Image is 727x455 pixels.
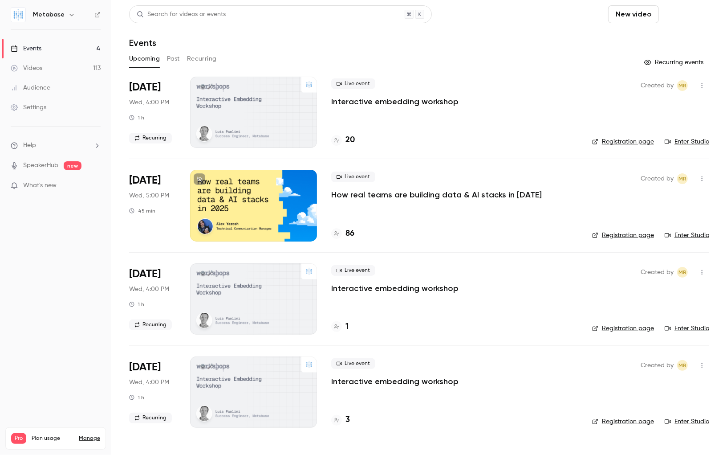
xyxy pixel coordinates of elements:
a: Enter Studio [665,231,709,240]
span: Margaret Rimek [677,173,688,184]
span: What's new [23,181,57,190]
span: Created by [641,360,674,371]
div: 1 h [129,301,144,308]
div: Oct 1 Wed, 4:00 PM (Europe/Lisbon) [129,77,176,148]
a: 3 [331,414,350,426]
a: Registration page [592,231,654,240]
a: 20 [331,134,355,146]
span: Recurring [129,133,172,143]
a: Enter Studio [665,417,709,426]
div: Oct 29 Wed, 4:00 PM (Europe/Lisbon) [129,357,176,428]
div: Events [11,44,41,53]
span: Margaret Rimek [677,267,688,278]
span: Plan usage [32,435,73,442]
a: Registration page [592,417,654,426]
a: 1 [331,321,349,333]
span: Live event [331,172,375,182]
span: [DATE] [129,80,161,94]
a: Registration page [592,324,654,333]
span: MR [678,267,686,278]
span: MR [678,173,686,184]
a: How real teams are building data & AI stacks in [DATE] [331,189,542,200]
a: Registration page [592,137,654,146]
span: Live event [331,78,375,89]
iframe: Noticeable Trigger [90,182,101,190]
a: SpeakerHub [23,161,58,170]
a: Interactive embedding workshop [331,96,459,107]
div: 1 h [129,394,144,401]
span: Recurring [129,413,172,423]
div: 45 min [129,207,155,214]
h4: 3 [345,414,350,426]
span: Created by [641,80,674,91]
span: [DATE] [129,360,161,374]
span: [DATE] [129,267,161,281]
h4: 20 [345,134,355,146]
button: Recurring events [640,55,709,70]
a: Interactive embedding workshop [331,283,459,294]
span: [DATE] [129,173,161,188]
span: MR [678,360,686,371]
button: Recurring [187,52,217,66]
div: Oct 1 Wed, 5:00 PM (Europe/Lisbon) [129,170,176,241]
div: Search for videos or events [137,10,226,19]
h4: 1 [345,321,349,333]
img: Metabase [11,8,25,22]
h6: Metabase [33,10,65,19]
span: Wed, 5:00 PM [129,191,169,200]
h1: Events [129,37,156,48]
button: Past [167,52,180,66]
div: Audience [11,83,50,92]
a: Enter Studio [665,137,709,146]
a: Enter Studio [665,324,709,333]
span: Live event [331,358,375,369]
span: Margaret Rimek [677,360,688,371]
h4: 86 [345,228,354,240]
span: Wed, 4:00 PM [129,98,169,107]
button: New video [608,5,659,23]
span: Wed, 4:00 PM [129,285,169,294]
button: Schedule [662,5,709,23]
li: help-dropdown-opener [11,141,101,150]
a: Manage [79,435,100,442]
span: Created by [641,173,674,184]
div: Videos [11,64,42,73]
span: Help [23,141,36,150]
span: new [64,161,81,170]
span: Recurring [129,320,172,330]
span: Live event [331,265,375,276]
div: Settings [11,103,46,112]
a: 86 [331,228,354,240]
span: Pro [11,433,26,444]
span: Margaret Rimek [677,80,688,91]
div: Oct 15 Wed, 4:00 PM (Europe/Lisbon) [129,263,176,335]
div: 1 h [129,114,144,121]
span: MR [678,80,686,91]
a: Interactive embedding workshop [331,376,459,387]
span: Created by [641,267,674,278]
span: Wed, 4:00 PM [129,378,169,387]
button: Upcoming [129,52,160,66]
